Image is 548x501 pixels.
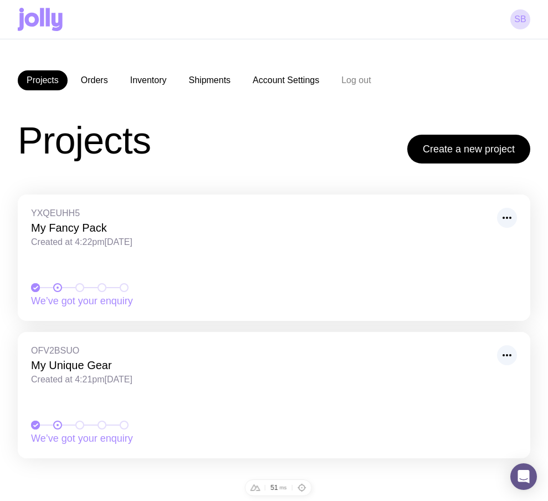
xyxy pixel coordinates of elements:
[31,208,490,219] span: YXQEUHH5
[72,70,117,90] a: Orders
[510,9,530,29] a: SB
[121,70,176,90] a: Inventory
[31,345,490,356] span: OFV2BSUO
[332,70,380,90] button: Log out
[31,359,490,372] h3: My Unique Gear
[180,70,240,90] a: Shipments
[18,195,530,321] a: YXQEUHH5My Fancy PackCreated at 4:22pm[DATE]We’ve got your enquiry
[18,332,530,458] a: OFV2BSUOMy Unique GearCreated at 4:21pm[DATE]We’ve got your enquiry
[31,237,490,248] span: Created at 4:22pm[DATE]
[18,122,151,158] h1: Projects
[31,374,490,385] span: Created at 4:21pm[DATE]
[31,432,446,445] span: We’ve got your enquiry
[510,463,537,490] div: Open Intercom Messenger
[244,70,328,90] a: Account Settings
[31,221,490,234] h3: My Fancy Pack
[407,135,530,163] a: Create a new project
[31,294,446,308] span: We’ve got your enquiry
[18,70,68,90] a: Projects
